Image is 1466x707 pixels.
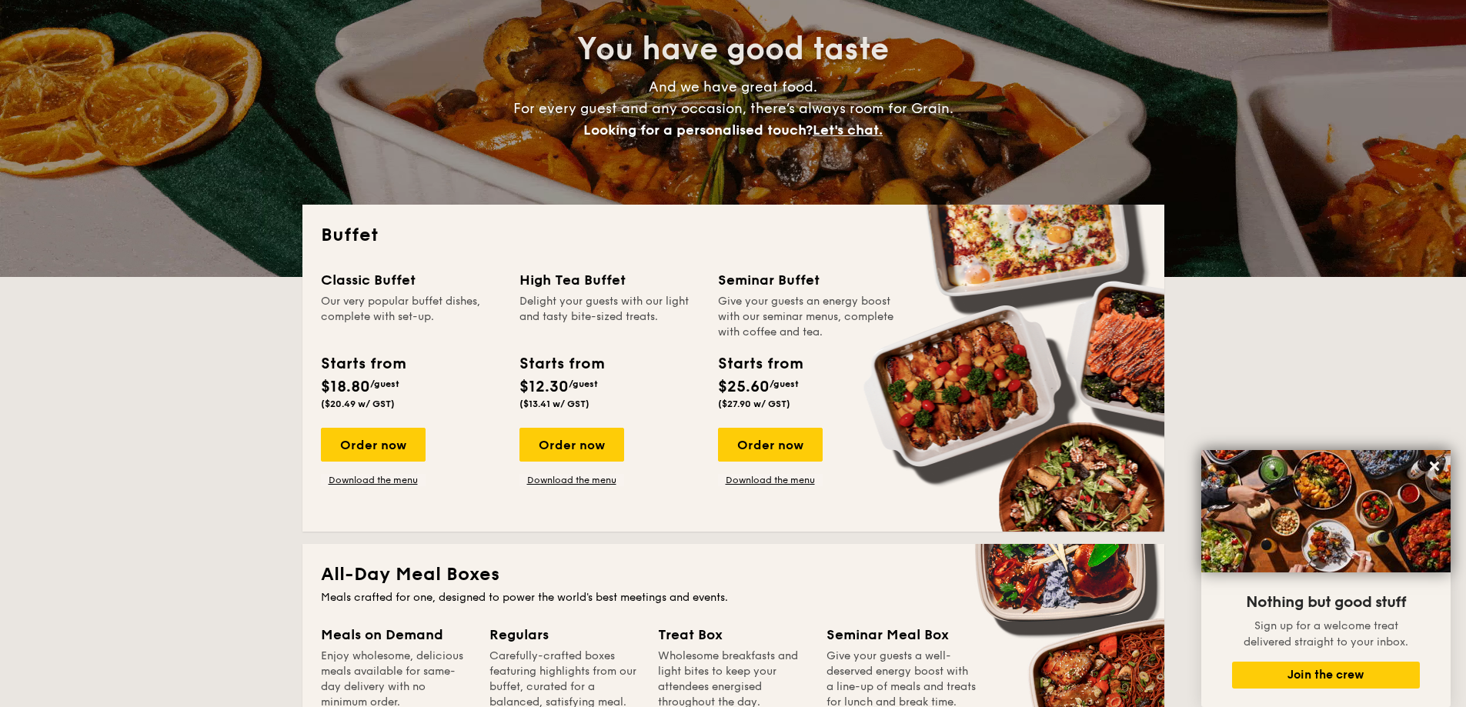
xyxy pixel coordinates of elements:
div: Meals crafted for one, designed to power the world's best meetings and events. [321,590,1146,605]
h2: All-Day Meal Boxes [321,562,1146,587]
div: Seminar Meal Box [827,624,977,645]
a: Download the menu [718,474,823,486]
div: Treat Box [658,624,808,645]
div: Starts from [718,352,802,375]
div: Give your guests an energy boost with our seminar menus, complete with coffee and tea. [718,294,898,340]
span: $12.30 [519,378,569,396]
span: $18.80 [321,378,370,396]
button: Close [1422,454,1447,479]
span: You have good taste [577,31,889,68]
div: Order now [519,428,624,462]
a: Download the menu [519,474,624,486]
span: And we have great food. For every guest and any occasion, there’s always room for Grain. [513,78,953,138]
span: ($20.49 w/ GST) [321,399,395,409]
div: Meals on Demand [321,624,471,645]
span: $25.60 [718,378,770,396]
div: High Tea Buffet [519,269,700,291]
div: Classic Buffet [321,269,501,291]
span: /guest [370,379,399,389]
span: /guest [770,379,799,389]
span: Looking for a personalised touch? [583,122,813,138]
div: Starts from [321,352,405,375]
span: Nothing but good stuff [1246,593,1406,612]
span: /guest [569,379,598,389]
h2: Buffet [321,223,1146,248]
span: ($13.41 w/ GST) [519,399,589,409]
div: Order now [321,428,426,462]
img: DSC07876-Edit02-Large.jpeg [1201,450,1451,572]
span: Let's chat. [813,122,883,138]
span: ($27.90 w/ GST) [718,399,790,409]
div: Seminar Buffet [718,269,898,291]
a: Download the menu [321,474,426,486]
div: Delight your guests with our light and tasty bite-sized treats. [519,294,700,340]
button: Join the crew [1232,662,1420,689]
div: Regulars [489,624,639,645]
div: Our very popular buffet dishes, complete with set-up. [321,294,501,340]
div: Order now [718,428,823,462]
span: Sign up for a welcome treat delivered straight to your inbox. [1244,619,1408,649]
div: Starts from [519,352,603,375]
